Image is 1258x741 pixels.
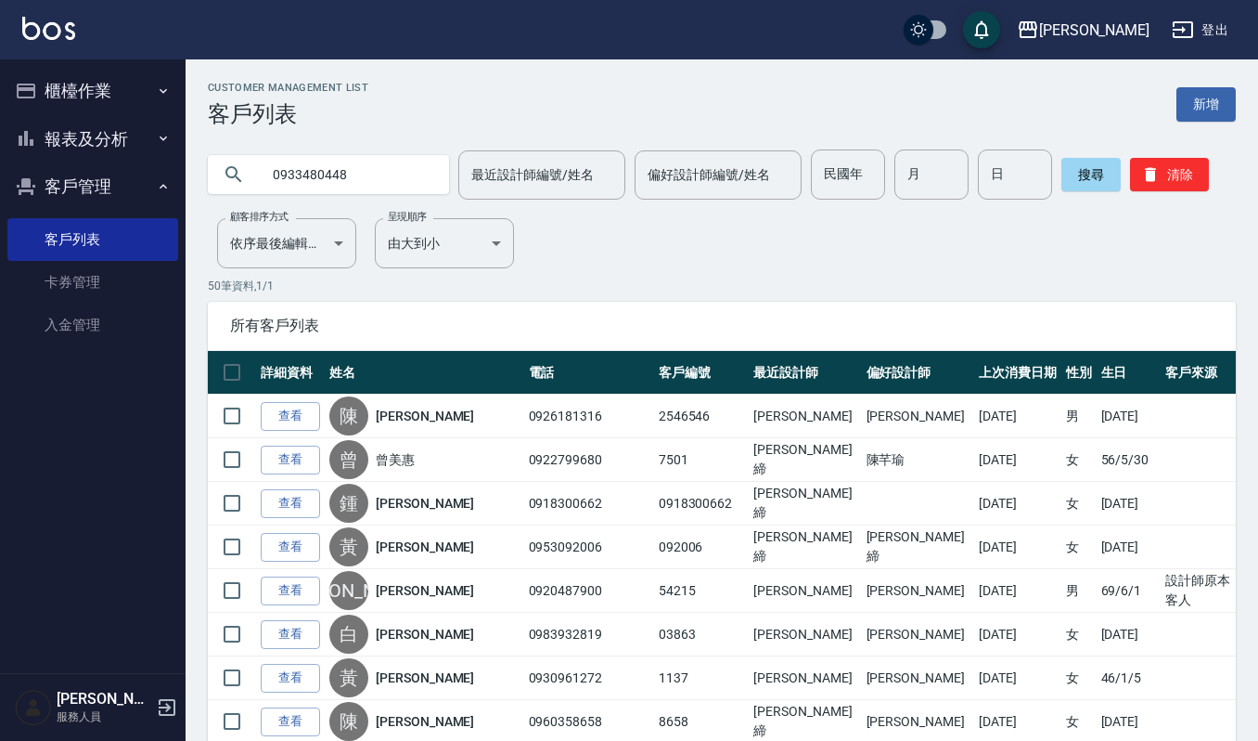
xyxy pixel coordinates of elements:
[1097,395,1162,438] td: [DATE]
[1161,569,1236,613] td: 設計師原本客人
[261,402,320,431] a: 查看
[376,450,415,469] a: 曾美惠
[7,218,178,261] a: 客戶列表
[1176,87,1236,122] a: 新增
[1097,569,1162,613] td: 69/6/1
[524,526,654,569] td: 0953092006
[376,538,474,556] a: [PERSON_NAME]
[57,708,151,725] p: 服務人員
[1061,482,1097,526] td: 女
[654,569,749,613] td: 54215
[1130,158,1209,191] button: 清除
[862,351,974,395] th: 偏好設計師
[862,395,974,438] td: [PERSON_NAME]
[1164,13,1236,47] button: 登出
[654,482,749,526] td: 0918300662
[974,395,1061,438] td: [DATE]
[15,689,52,726] img: Person
[260,149,434,200] input: 搜尋關鍵字
[325,351,524,395] th: 姓名
[261,664,320,693] a: 查看
[654,613,749,656] td: 03863
[7,162,178,211] button: 客戶管理
[1061,395,1097,438] td: 男
[749,526,861,569] td: [PERSON_NAME]締
[1061,526,1097,569] td: 女
[749,656,861,700] td: [PERSON_NAME]
[524,613,654,656] td: 0983932819
[261,620,320,649] a: 查看
[329,702,368,741] div: 陳
[261,446,320,474] a: 查看
[974,526,1061,569] td: [DATE]
[208,82,368,94] h2: Customer Management List
[654,438,749,482] td: 7501
[974,613,1061,656] td: [DATE]
[1161,351,1236,395] th: 客戶來源
[376,712,474,731] a: [PERSON_NAME]
[7,67,178,115] button: 櫃檯作業
[1039,19,1149,42] div: [PERSON_NAME]
[749,482,861,526] td: [PERSON_NAME]締
[1097,438,1162,482] td: 56/5/30
[208,278,1236,294] p: 50 筆資料, 1 / 1
[376,494,474,513] a: [PERSON_NAME]
[1061,613,1097,656] td: 女
[208,101,368,127] h3: 客戶列表
[261,533,320,562] a: 查看
[388,210,427,224] label: 呈現順序
[375,218,514,268] div: 由大到小
[256,351,325,395] th: 詳細資料
[654,526,749,569] td: 092006
[329,440,368,479] div: 曾
[1061,569,1097,613] td: 男
[862,438,974,482] td: 陳芊瑜
[230,210,289,224] label: 顧客排序方式
[974,569,1061,613] td: [DATE]
[1061,438,1097,482] td: 女
[1097,656,1162,700] td: 46/1/5
[57,690,151,708] h5: [PERSON_NAME]
[261,489,320,518] a: 查看
[654,656,749,700] td: 1137
[1097,351,1162,395] th: 生日
[329,571,368,610] div: [PERSON_NAME]
[862,569,974,613] td: [PERSON_NAME]
[524,395,654,438] td: 0926181316
[1061,158,1121,191] button: 搜尋
[1061,351,1097,395] th: 性別
[974,438,1061,482] td: [DATE]
[376,669,474,687] a: [PERSON_NAME]
[329,658,368,697] div: 黃
[1097,613,1162,656] td: [DATE]
[7,304,178,346] a: 入金管理
[329,484,368,523] div: 鍾
[654,351,749,395] th: 客戶編號
[749,351,861,395] th: 最近設計師
[963,11,1000,48] button: save
[7,261,178,304] a: 卡券管理
[749,395,861,438] td: [PERSON_NAME]
[654,395,749,438] td: 2546546
[974,351,1061,395] th: 上次消費日期
[749,569,861,613] td: [PERSON_NAME]
[261,577,320,605] a: 查看
[749,438,861,482] td: [PERSON_NAME]締
[230,317,1213,335] span: 所有客戶列表
[7,115,178,163] button: 報表及分析
[524,569,654,613] td: 0920487900
[376,407,474,425] a: [PERSON_NAME]
[862,656,974,700] td: [PERSON_NAME]
[524,656,654,700] td: 0930961272
[329,527,368,566] div: 黃
[974,482,1061,526] td: [DATE]
[1097,482,1162,526] td: [DATE]
[1061,656,1097,700] td: 女
[524,482,654,526] td: 0918300662
[862,526,974,569] td: [PERSON_NAME]締
[1009,11,1157,49] button: [PERSON_NAME]
[217,218,356,268] div: 依序最後編輯時間
[524,351,654,395] th: 電話
[329,615,368,654] div: 白
[329,396,368,435] div: 陳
